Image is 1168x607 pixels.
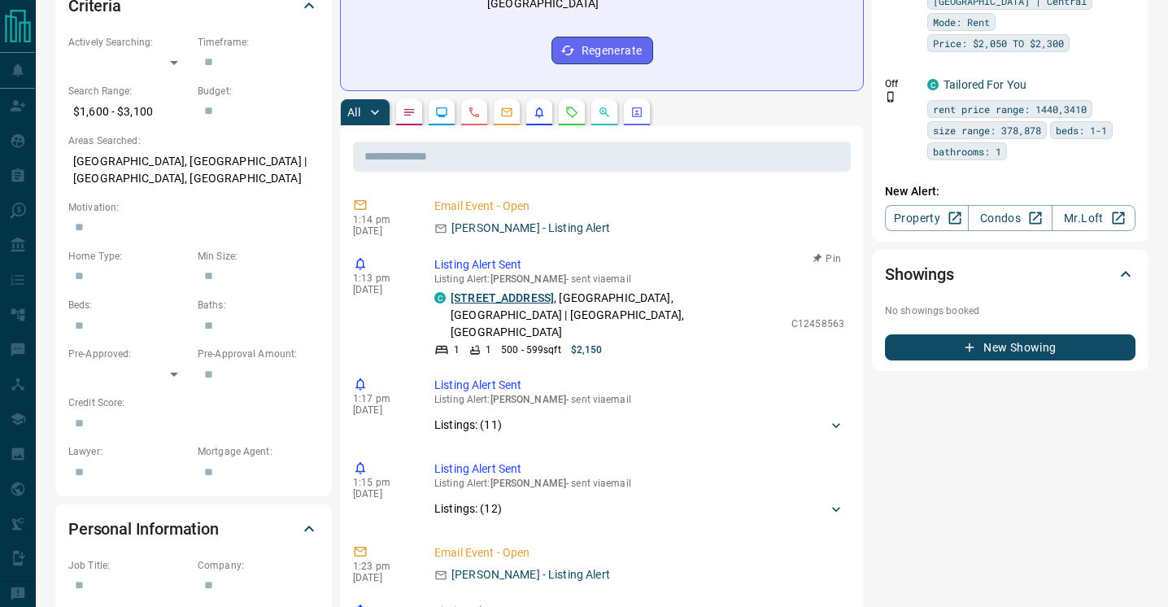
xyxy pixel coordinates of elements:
[933,35,1064,51] span: Price: $2,050 TO $2,300
[68,516,219,542] h2: Personal Information
[353,404,410,416] p: [DATE]
[68,148,319,192] p: [GEOGRAPHIC_DATA], [GEOGRAPHIC_DATA] | [GEOGRAPHIC_DATA], [GEOGRAPHIC_DATA]
[490,273,566,285] span: [PERSON_NAME]
[500,106,513,119] svg: Emails
[403,106,416,119] svg: Notes
[968,205,1052,231] a: Condos
[68,298,190,312] p: Beds:
[885,255,1135,294] div: Showings
[571,343,603,357] p: $2,150
[434,394,844,405] p: Listing Alert : - sent via email
[353,214,410,225] p: 1:14 pm
[933,143,1001,159] span: bathrooms: 1
[68,133,319,148] p: Areas Searched:
[804,251,851,266] button: Pin
[434,461,844,478] p: Listing Alert Sent
[434,198,844,215] p: Email Event - Open
[451,220,610,237] p: [PERSON_NAME] - Listing Alert
[434,377,844,394] p: Listing Alert Sent
[198,444,319,459] p: Mortgage Agent:
[68,98,190,125] p: $1,600 - $3,100
[198,298,319,312] p: Baths:
[451,291,554,304] a: [STREET_ADDRESS]
[353,225,410,237] p: [DATE]
[68,509,319,548] div: Personal Information
[791,317,844,331] p: C12458563
[198,84,319,98] p: Budget:
[454,343,460,357] p: 1
[198,35,319,50] p: Timeframe:
[885,303,1135,318] p: No showings booked
[451,290,783,341] p: , [GEOGRAPHIC_DATA], [GEOGRAPHIC_DATA] | [GEOGRAPHIC_DATA], [GEOGRAPHIC_DATA]
[68,35,190,50] p: Actively Searching:
[533,106,546,119] svg: Listing Alerts
[630,106,643,119] svg: Agent Actions
[598,106,611,119] svg: Opportunities
[885,76,917,91] p: Off
[451,566,610,583] p: [PERSON_NAME] - Listing Alert
[434,292,446,303] div: condos.ca
[68,444,190,459] p: Lawyer:
[933,122,1041,138] span: size range: 378,878
[68,249,190,264] p: Home Type:
[490,478,566,489] span: [PERSON_NAME]
[434,494,844,524] div: Listings: (12)
[353,477,410,488] p: 1:15 pm
[68,347,190,361] p: Pre-Approved:
[551,37,653,64] button: Regenerate
[198,249,319,264] p: Min Size:
[353,488,410,500] p: [DATE]
[353,284,410,295] p: [DATE]
[1052,205,1135,231] a: Mr.Loft
[353,561,410,572] p: 1:23 pm
[927,79,939,90] div: condos.ca
[885,91,896,103] svg: Push Notification Only
[435,106,448,119] svg: Lead Browsing Activity
[933,14,990,30] span: Mode: Rent
[434,544,844,561] p: Email Event - Open
[353,273,410,284] p: 1:13 pm
[565,106,578,119] svg: Requests
[486,343,491,357] p: 1
[434,410,844,440] div: Listings: (11)
[885,183,1135,200] p: New Alert:
[1056,122,1107,138] span: beds: 1-1
[434,478,844,489] p: Listing Alert : - sent via email
[490,394,566,405] span: [PERSON_NAME]
[347,107,360,118] p: All
[434,256,844,273] p: Listing Alert Sent
[933,101,1087,117] span: rent price range: 1440,3410
[198,347,319,361] p: Pre-Approval Amount:
[885,334,1135,360] button: New Showing
[353,393,410,404] p: 1:17 pm
[353,572,410,583] p: [DATE]
[885,205,969,231] a: Property
[501,343,560,357] p: 500 - 599 sqft
[944,78,1026,91] a: Tailored For You
[198,558,319,573] p: Company:
[434,417,502,434] p: Listings: ( 11 )
[885,261,954,287] h2: Showings
[68,395,319,410] p: Credit Score:
[68,558,190,573] p: Job Title:
[434,273,844,285] p: Listing Alert : - sent via email
[434,500,502,517] p: Listings: ( 12 )
[468,106,481,119] svg: Calls
[68,84,190,98] p: Search Range:
[68,200,319,215] p: Motivation:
